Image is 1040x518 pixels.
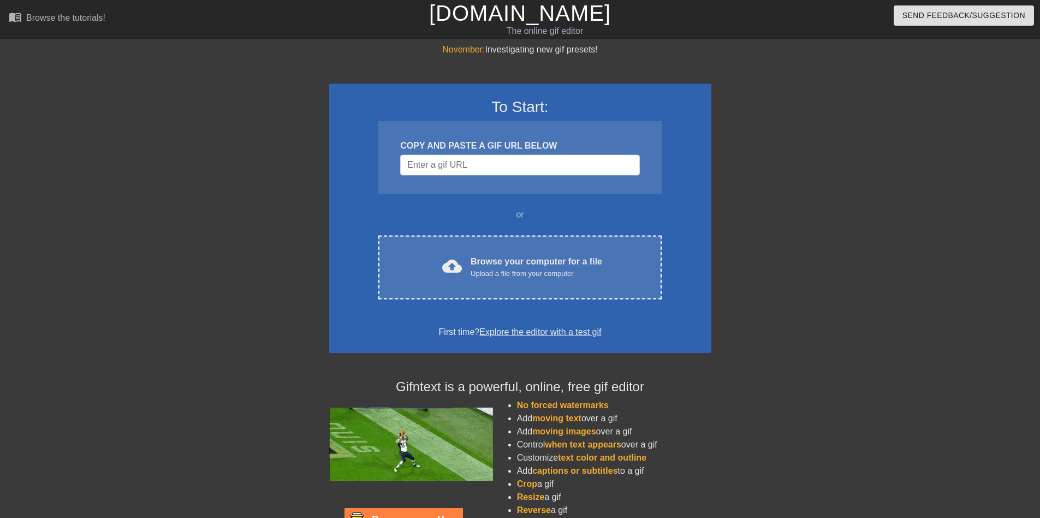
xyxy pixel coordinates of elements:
[26,13,105,22] div: Browse the tutorials!
[517,479,537,488] span: Crop
[517,491,711,504] li: a gif
[517,412,711,425] li: Add over a gif
[517,438,711,451] li: Control over a gif
[517,425,711,438] li: Add over a gif
[517,451,711,464] li: Customize
[429,1,611,25] a: [DOMAIN_NAME]
[471,255,602,279] div: Browse your computer for a file
[9,10,22,23] span: menu_book
[400,155,639,175] input: Username
[517,464,711,478] li: Add to a gif
[442,45,485,54] span: November:
[532,466,617,475] span: captions or subtitles
[343,98,697,116] h3: To Start:
[558,453,646,462] span: text color and outline
[329,43,711,56] div: Investigating new gif presets!
[517,478,711,491] li: a gif
[442,256,462,276] span: cloud_upload
[517,504,711,517] li: a gif
[517,401,609,410] span: No forced watermarks
[517,505,551,515] span: Reverse
[902,9,1025,22] span: Send Feedback/Suggestion
[329,379,711,395] h4: Gifntext is a powerful, online, free gif editor
[400,139,639,152] div: COPY AND PASTE A GIF URL BELOW
[358,208,683,221] div: or
[894,5,1034,26] button: Send Feedback/Suggestion
[471,268,602,279] div: Upload a file from your computer
[343,326,697,339] div: First time?
[479,327,601,337] a: Explore the editor with a test gif
[329,408,493,481] img: football_small.gif
[545,440,621,449] span: when text appears
[532,427,596,436] span: moving images
[352,25,738,38] div: The online gif editor
[532,414,581,423] span: moving text
[9,10,105,27] a: Browse the tutorials!
[517,492,545,502] span: Resize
